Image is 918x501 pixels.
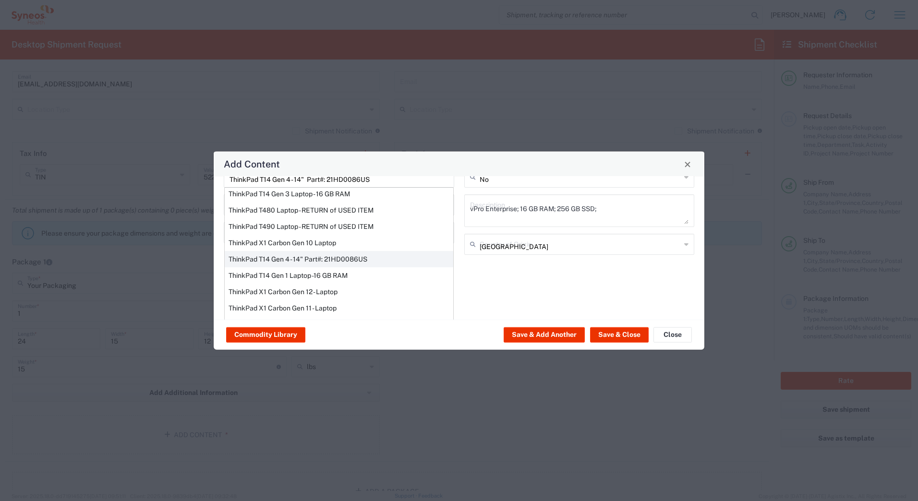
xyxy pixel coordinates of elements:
button: Close [681,157,694,171]
button: Commodity Library [226,327,305,342]
div: ThinkPad T490 Laptop - RETURN of USED ITEM [225,218,453,235]
div: ThinkPad X1 Carbon Gen 10 Laptop [225,235,453,251]
div: ThinkPad X1 Carbon Gen 12 - Laptop [225,284,453,300]
div: ThinkPad T480 Laptop - RETURN of USED ITEM [225,202,453,218]
div: ThinkPad T14 Gen 3 Laptop - 16 GB RAM [225,186,453,202]
h4: Add Content [224,157,280,171]
button: Save & Add Another [504,327,585,342]
button: Close [653,327,692,342]
button: Save & Close [590,327,649,342]
div: ThinkPad X1 Carbon Gen 11 - Laptop [225,300,453,316]
div: ThinkPad T14 Gen 4 - 14" Part#: 21HD0086US [225,251,453,267]
div: ThinkPad T14s Snapdragon Gen 6 - Laptop [225,316,453,333]
div: ThinkPad T14 Gen 1 Laptop -16 GB RAM [225,267,453,284]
